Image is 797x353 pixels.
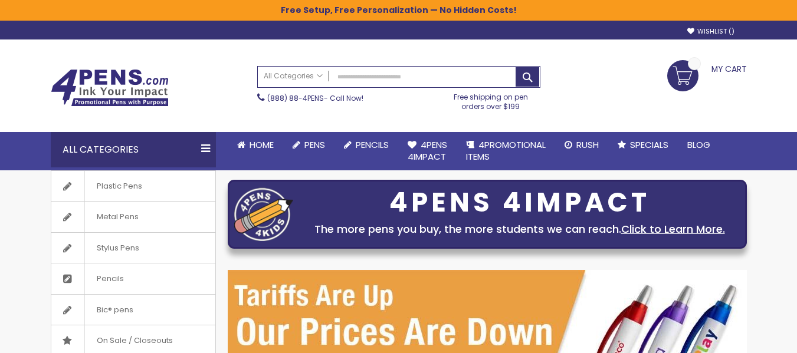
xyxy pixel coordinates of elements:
[687,27,734,36] a: Wishlist
[304,138,325,151] span: Pens
[264,71,323,81] span: All Categories
[576,138,599,151] span: Rush
[555,132,608,158] a: Rush
[356,138,389,151] span: Pencils
[299,190,740,215] div: 4PENS 4IMPACT
[250,138,274,151] span: Home
[457,132,555,170] a: 4PROMOTIONALITEMS
[398,132,457,170] a: 4Pens4impact
[51,202,215,232] a: Metal Pens
[466,138,546,163] span: 4PROMOTIONAL ITEMS
[678,132,720,158] a: Blog
[84,171,154,202] span: Plastic Pens
[51,69,169,107] img: 4Pens Custom Pens and Promotional Products
[84,295,145,325] span: Bic® pens
[51,171,215,202] a: Plastic Pens
[51,295,215,325] a: Bic® pens
[283,132,334,158] a: Pens
[267,93,324,103] a: (888) 88-4PENS
[630,138,668,151] span: Specials
[84,233,151,263] span: Stylus Pens
[299,221,740,237] div: The more pens you buy, the more students we can reach.
[51,233,215,263] a: Stylus Pens
[228,132,283,158] a: Home
[51,132,216,167] div: All Categories
[234,187,293,241] img: four_pen_logo.png
[334,132,398,158] a: Pencils
[608,132,678,158] a: Specials
[621,222,725,236] a: Click to Learn More.
[51,263,215,294] a: Pencils
[687,138,710,151] span: Blog
[267,93,363,103] span: - Call Now!
[84,263,136,294] span: Pencils
[258,67,329,86] a: All Categories
[408,138,447,163] span: 4Pens 4impact
[84,202,150,232] span: Metal Pens
[441,88,540,111] div: Free shipping on pen orders over $199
